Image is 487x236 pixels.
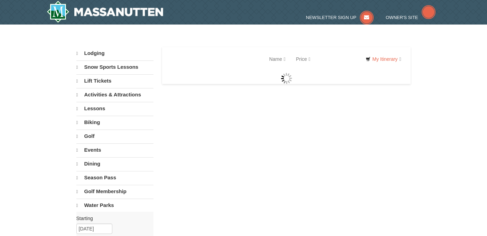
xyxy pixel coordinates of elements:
[76,143,153,157] a: Events
[76,47,153,60] a: Lodging
[76,60,153,74] a: Snow Sports Lessons
[76,215,148,222] label: Starting
[47,1,163,23] img: Massanutten Resort Logo
[76,74,153,87] a: Lift Tickets
[386,15,418,20] span: Owner's Site
[361,54,405,64] a: My Itinerary
[306,15,356,20] span: Newsletter Sign Up
[291,52,316,66] a: Price
[76,199,153,212] a: Water Parks
[281,73,292,84] img: wait gif
[76,185,153,198] a: Golf Membership
[47,1,163,23] a: Massanutten Resort
[76,102,153,115] a: Lessons
[76,157,153,170] a: Dining
[76,116,153,129] a: Biking
[76,171,153,184] a: Season Pass
[76,130,153,143] a: Golf
[386,15,436,20] a: Owner's Site
[306,15,374,20] a: Newsletter Sign Up
[264,52,291,66] a: Name
[76,88,153,101] a: Activities & Attractions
